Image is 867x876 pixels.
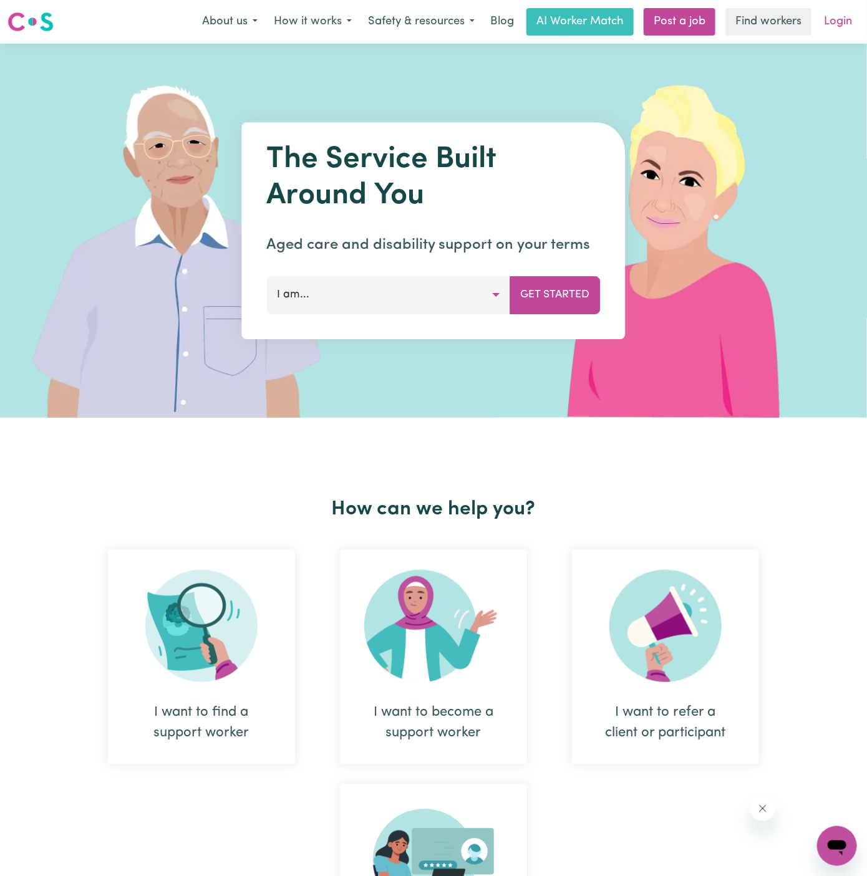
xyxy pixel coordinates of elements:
[85,498,782,521] h2: How can we help you?
[483,8,521,36] a: Blog
[145,570,258,682] img: Search
[267,234,601,256] p: Aged care and disability support on your terms
[817,826,857,866] iframe: Button to launch messaging window
[7,7,54,36] a: Careseekers logo
[602,702,729,743] div: I want to refer a client or participant
[7,9,75,19] span: Need any help?
[364,570,503,682] img: Become Worker
[194,9,266,35] button: About us
[138,702,265,743] div: I want to find a support worker
[644,8,715,36] a: Post a job
[609,570,722,682] img: Refer
[725,8,811,36] a: Find workers
[266,9,360,35] button: How it works
[816,8,860,36] a: Login
[370,702,497,743] div: I want to become a support worker
[7,11,54,33] img: Careseekers logo
[267,276,511,314] button: I am...
[750,796,775,821] iframe: Close message
[510,276,601,314] button: Get Started
[526,8,634,36] a: AI Worker Match
[340,550,527,764] div: I want to become a support worker
[108,550,295,764] div: I want to find a support worker
[572,550,759,764] div: I want to refer a client or participant
[360,9,483,35] button: Safety & resources
[267,142,601,214] h1: The Service Built Around You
